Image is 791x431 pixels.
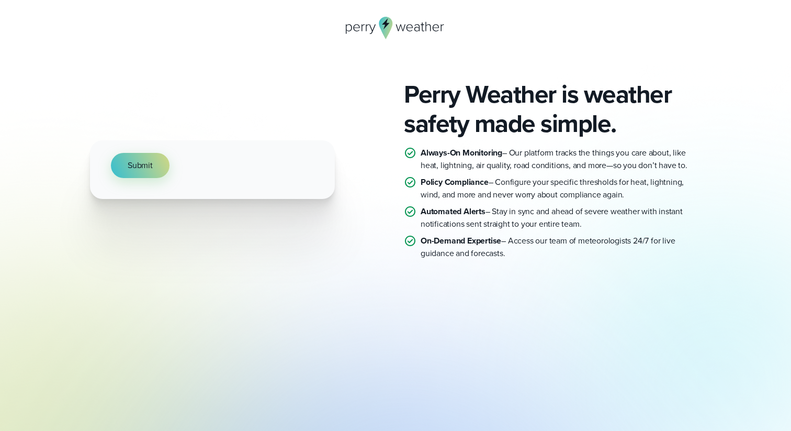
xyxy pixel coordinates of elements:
[421,176,489,188] strong: Policy Compliance
[111,153,169,178] button: Submit
[128,159,153,172] span: Submit
[404,80,701,138] h2: Perry Weather is weather safety made simple.
[421,176,701,201] p: – Configure your specific thresholds for heat, lightning, wind, and more and never worry about co...
[421,147,701,172] p: – Our platform tracks the things you care about, like heat, lightning, air quality, road conditio...
[421,147,502,159] strong: Always-On Monitoring
[421,205,485,217] strong: Automated Alerts
[421,235,501,247] strong: On-Demand Expertise
[421,205,701,230] p: – Stay in sync and ahead of severe weather with instant notifications sent straight to your entir...
[421,235,701,260] p: – Access our team of meteorologists 24/7 for live guidance and forecasts.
